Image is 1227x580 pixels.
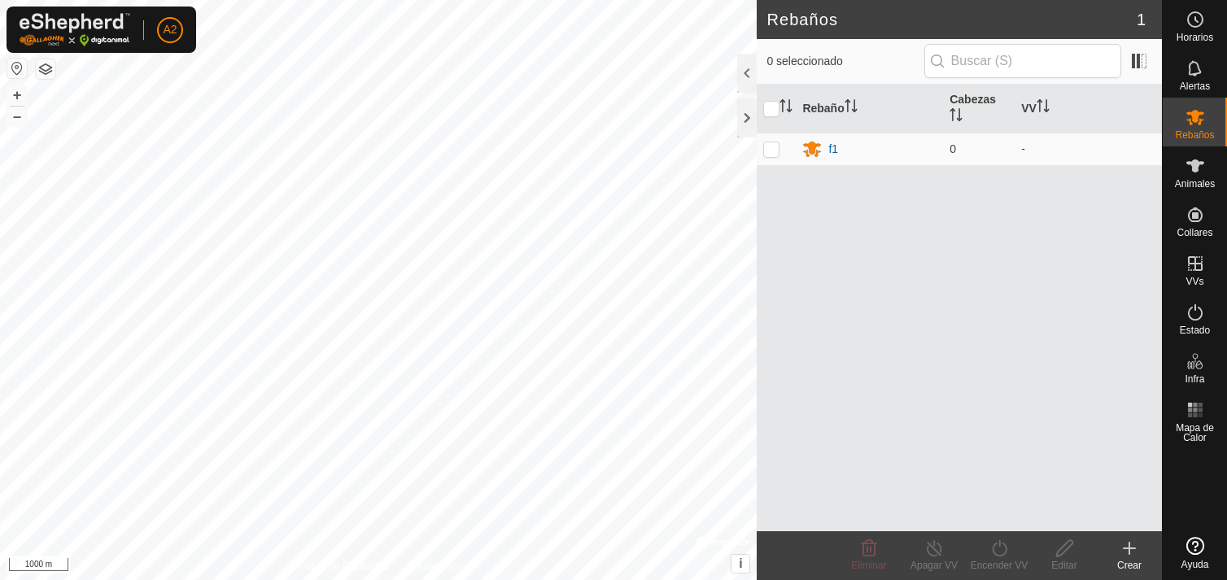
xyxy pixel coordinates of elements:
th: VV [1015,85,1162,133]
img: Logo Gallagher [20,13,130,46]
p-sorticon: Activar para ordenar [779,102,793,115]
button: Capas del Mapa [36,59,55,79]
a: Política de Privacidad [295,559,388,573]
span: Infra [1185,374,1204,384]
div: Encender VV [967,558,1032,573]
button: – [7,107,27,126]
td: - [1015,133,1162,165]
span: Mapa de Calor [1167,423,1223,443]
button: Restablecer Mapa [7,59,27,78]
span: i [739,556,742,570]
h2: Rebaños [766,10,1137,29]
span: 1 [1137,7,1146,32]
span: Alertas [1180,81,1210,91]
div: Crear [1097,558,1162,573]
th: Cabezas [943,85,1015,133]
th: Rebaño [796,85,943,133]
button: i [731,555,749,573]
div: f1 [828,141,838,158]
p-sorticon: Activar para ordenar [845,102,858,115]
span: Rebaños [1175,130,1214,140]
input: Buscar (S) [924,44,1121,78]
span: Animales [1175,179,1215,189]
span: 0 seleccionado [766,53,924,70]
span: Eliminar [851,560,886,571]
div: Editar [1032,558,1097,573]
span: Ayuda [1181,560,1209,569]
span: Horarios [1177,33,1213,42]
span: VVs [1186,277,1203,286]
span: 0 [950,142,956,155]
p-sorticon: Activar para ordenar [950,111,963,124]
span: Collares [1177,228,1212,238]
span: A2 [163,21,177,38]
button: + [7,85,27,105]
a: Contáctenos [408,559,462,573]
p-sorticon: Activar para ordenar [1037,102,1050,115]
div: Apagar VV [902,558,967,573]
span: Estado [1180,325,1210,335]
a: Ayuda [1163,530,1227,576]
